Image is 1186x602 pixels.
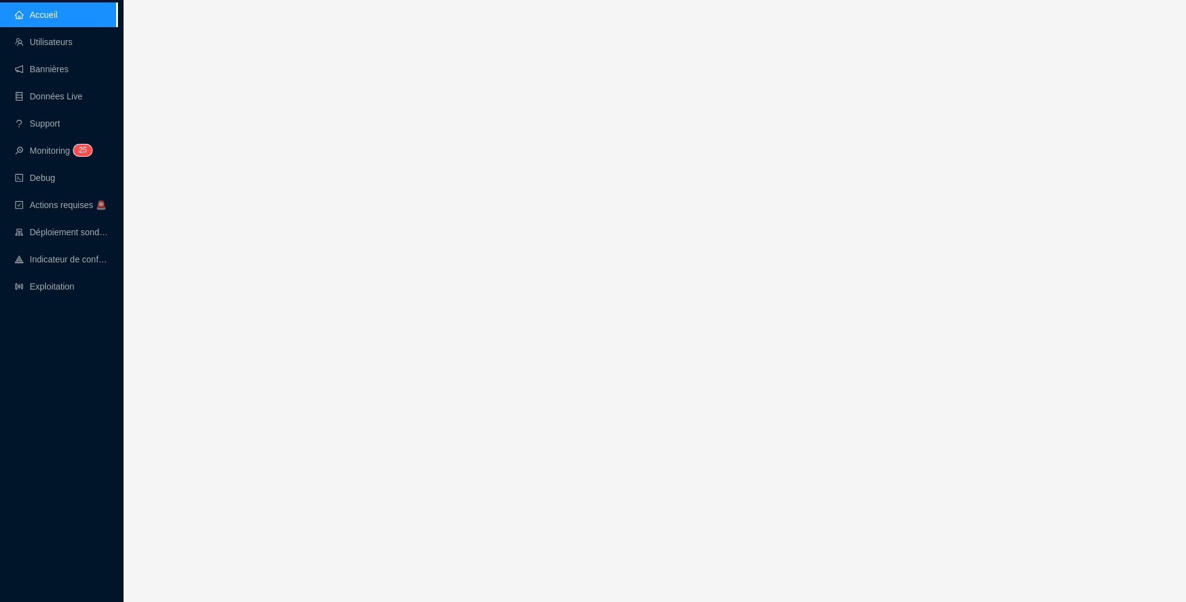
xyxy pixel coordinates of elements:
[15,254,109,264] a: heat-mapIndicateur de confort
[15,282,74,291] a: slidersExploitation
[15,173,55,183] a: codeDebug
[15,227,109,237] a: clusterDéploiement sondes
[83,146,87,154] span: 5
[74,144,91,156] sup: 25
[15,146,88,156] a: monitorMonitoring25
[30,200,106,210] span: Actions requises 🚨
[15,201,23,209] span: check-square
[15,37,72,47] a: teamUtilisateurs
[15,64,69,74] a: notificationBannières
[15,119,60,128] a: questionSupport
[15,10,57,20] a: homeAccueil
[15,91,83,101] a: databaseDonnées Live
[78,146,83,154] span: 2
